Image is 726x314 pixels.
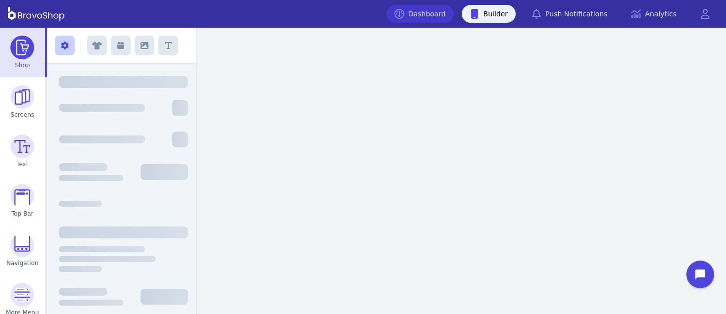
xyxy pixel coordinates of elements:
a: Dashboard [387,5,454,23]
a: Push Notifications [524,5,615,23]
a: Analytics [623,5,684,23]
span: Text [16,160,28,168]
span: Shop [15,61,30,69]
img: BravoShop [8,7,64,21]
span: Navigation [6,259,39,267]
span: Top Bar [11,210,34,218]
span: Screens [11,111,35,119]
a: Builder [462,5,516,23]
